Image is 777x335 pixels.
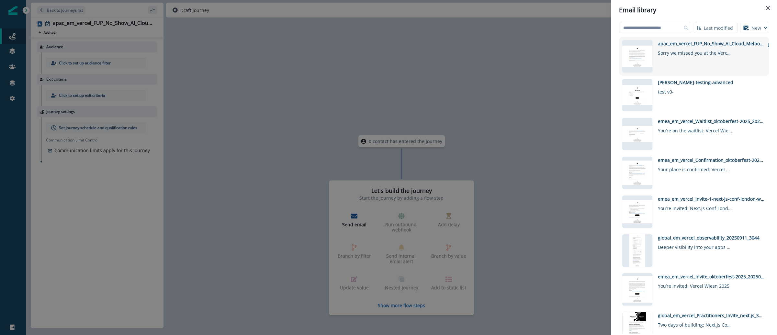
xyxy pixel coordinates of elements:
[658,202,732,212] div: You’re invited: Next.js Conf London Watch Party
[658,40,765,47] div: apac_em_vercel_FUP_No_Show_AI_Cloud_Melbourne_roadshow_20250918_3080
[658,273,765,280] div: emea_em_vercel_Invite_oktoberfest-2025_20250930_3092
[658,163,732,173] div: Your place is confirmed: Vercel Wiesn 2025
[658,79,765,86] div: [PERSON_NAME]-testing-advanced
[658,157,765,163] div: emea_em_vercel_Confirmation_oktoberfest-2025_20250930_3093
[619,5,769,15] div: Email library
[740,23,769,33] button: New
[658,47,732,56] div: Sorry we missed you at the Vercel AI Cloud Roadshow
[658,319,732,328] div: Two days of building: Next.js Conf + Ship AI
[658,234,765,241] div: global_em_vercel_observability_20250911_3044
[694,23,738,33] button: Last modified
[658,241,732,251] div: Deeper visibility into your apps with Observability
[658,118,765,125] div: emea_em_vercel_Waitlist_oktoberfest-2025_20250930_3094
[658,195,765,202] div: emea_em_vercel_invite-1-next-js-conf-london-watch-party_20251022_3102
[658,86,732,95] div: test v0-
[658,312,765,319] div: global_em_vercel_Practitioners_Invite_next.js_Ship_AI-conf-invite-1_20251022_3050
[658,280,732,289] div: You’re invited: Vercel Wiesn 2025
[763,3,773,13] button: Close
[765,40,775,50] button: external-link
[658,125,732,134] div: You’re on the waitlist: Vercel Wiesn 2025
